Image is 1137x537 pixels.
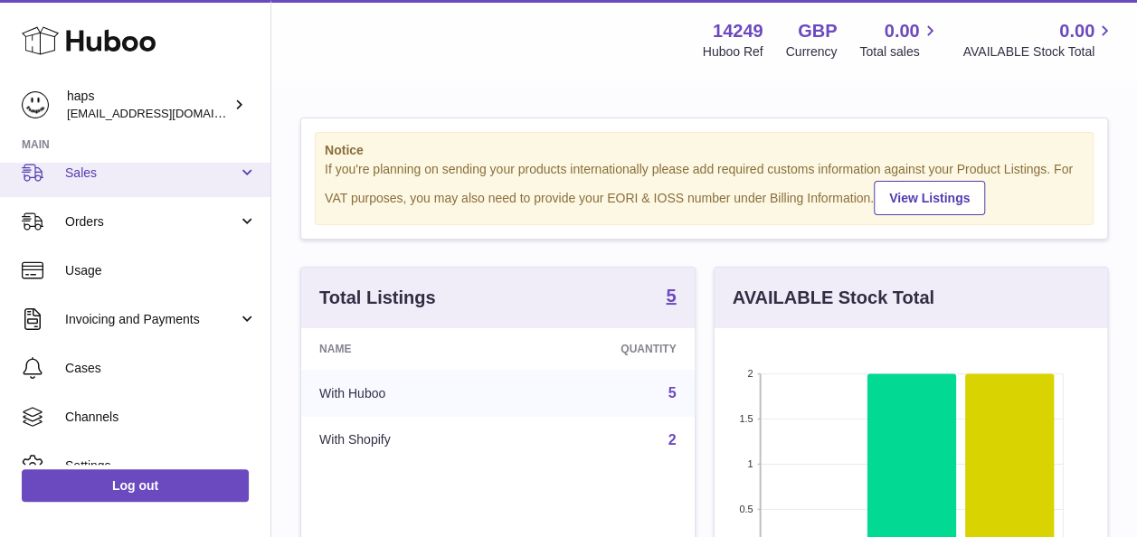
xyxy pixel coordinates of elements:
[798,19,837,43] strong: GBP
[67,106,266,120] span: [EMAIL_ADDRESS][DOMAIN_NAME]
[65,360,257,377] span: Cases
[65,409,257,426] span: Channels
[713,19,763,43] strong: 14249
[325,161,1084,215] div: If you're planning on sending your products internationally please add required customs informati...
[22,91,49,118] img: internalAdmin-14249@internal.huboo.com
[666,287,676,305] strong: 5
[513,328,694,370] th: Quantity
[65,457,257,475] span: Settings
[65,213,238,231] span: Orders
[859,19,940,61] a: 0.00 Total sales
[666,287,676,308] a: 5
[739,413,753,424] text: 1.5
[301,370,513,417] td: With Huboo
[747,458,753,469] text: 1
[786,43,838,61] div: Currency
[733,286,934,310] h3: AVAILABLE Stock Total
[301,328,513,370] th: Name
[65,165,238,182] span: Sales
[325,142,1084,159] strong: Notice
[747,368,753,379] text: 2
[874,181,985,215] a: View Listings
[1059,19,1094,43] span: 0.00
[67,88,230,122] div: haps
[668,385,677,400] a: 5
[859,43,940,61] span: Total sales
[703,43,763,61] div: Huboo Ref
[668,432,677,447] a: 2
[319,286,436,310] h3: Total Listings
[22,469,249,502] a: Log out
[65,262,257,279] span: Usage
[962,43,1115,61] span: AVAILABLE Stock Total
[962,19,1115,61] a: 0.00 AVAILABLE Stock Total
[65,311,238,328] span: Invoicing and Payments
[739,504,753,514] text: 0.5
[301,417,513,464] td: With Shopify
[885,19,920,43] span: 0.00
